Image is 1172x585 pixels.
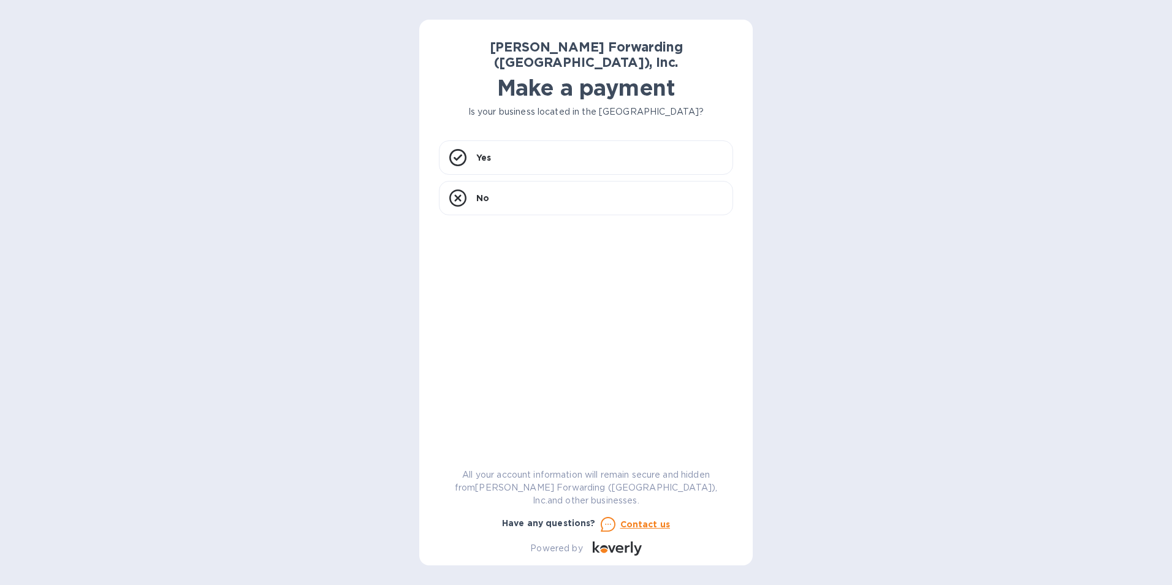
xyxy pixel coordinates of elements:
u: Contact us [620,519,671,529]
p: No [476,192,489,204]
p: Powered by [530,542,582,555]
p: All your account information will remain secure and hidden from [PERSON_NAME] Forwarding ([GEOGRA... [439,468,733,507]
p: Is your business located in the [GEOGRAPHIC_DATA]? [439,105,733,118]
b: Have any questions? [502,518,596,528]
b: [PERSON_NAME] Forwarding ([GEOGRAPHIC_DATA]), Inc. [490,39,683,70]
h1: Make a payment [439,75,733,101]
p: Yes [476,151,491,164]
